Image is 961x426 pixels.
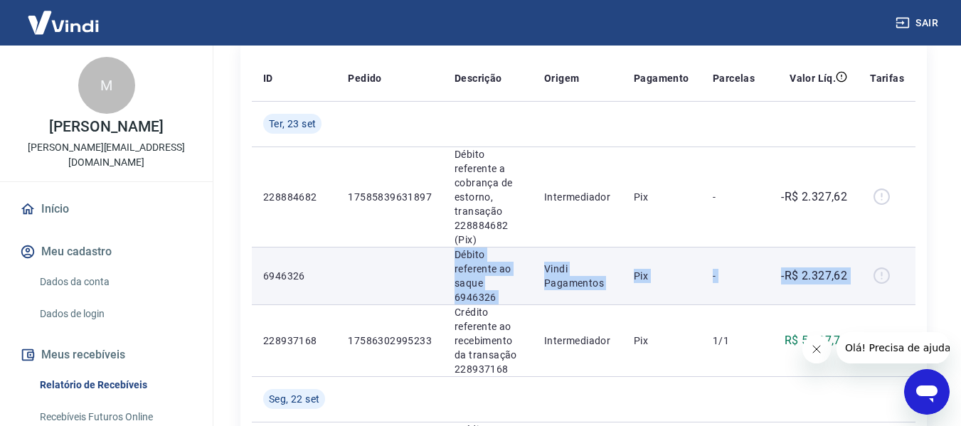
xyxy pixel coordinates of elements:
[870,71,904,85] p: Tarifas
[17,339,196,371] button: Meus recebíveis
[17,236,196,267] button: Meu cadastro
[634,71,689,85] p: Pagamento
[34,371,196,400] a: Relatório de Recebíveis
[634,334,690,348] p: Pix
[713,71,755,85] p: Parcelas
[544,190,611,204] p: Intermediador
[781,267,847,284] p: -R$ 2.327,62
[11,140,201,170] p: [PERSON_NAME][EMAIL_ADDRESS][DOMAIN_NAME]
[893,10,944,36] button: Sair
[49,119,163,134] p: [PERSON_NAME]
[544,71,579,85] p: Origem
[263,71,273,85] p: ID
[781,188,847,206] p: -R$ 2.327,62
[904,369,950,415] iframe: Botão para abrir a janela de mensagens
[713,269,755,283] p: -
[634,190,690,204] p: Pix
[348,334,432,348] p: 17586302995233
[269,117,316,131] span: Ter, 23 set
[455,305,521,376] p: Crédito referente ao recebimento da transação 228937168
[455,147,521,247] p: Débito referente a cobrança de estorno, transação 228884682 (Pix)
[785,332,847,349] p: R$ 5.297,79
[9,10,120,21] span: Olá! Precisa de ajuda?
[790,71,836,85] p: Valor Líq.
[634,269,690,283] p: Pix
[802,335,831,363] iframe: Fechar mensagem
[78,57,135,114] div: M
[263,334,325,348] p: 228937168
[348,71,381,85] p: Pedido
[34,267,196,297] a: Dados da conta
[17,1,110,44] img: Vindi
[837,332,950,363] iframe: Mensagem da empresa
[34,299,196,329] a: Dados de login
[544,262,611,290] p: Vindi Pagamentos
[269,392,319,406] span: Seg, 22 set
[455,71,502,85] p: Descrição
[713,334,755,348] p: 1/1
[263,190,325,204] p: 228884682
[544,334,611,348] p: Intermediador
[455,247,521,304] p: Débito referente ao saque 6946326
[348,190,432,204] p: 17585839631897
[713,190,755,204] p: -
[263,269,325,283] p: 6946326
[17,193,196,225] a: Início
